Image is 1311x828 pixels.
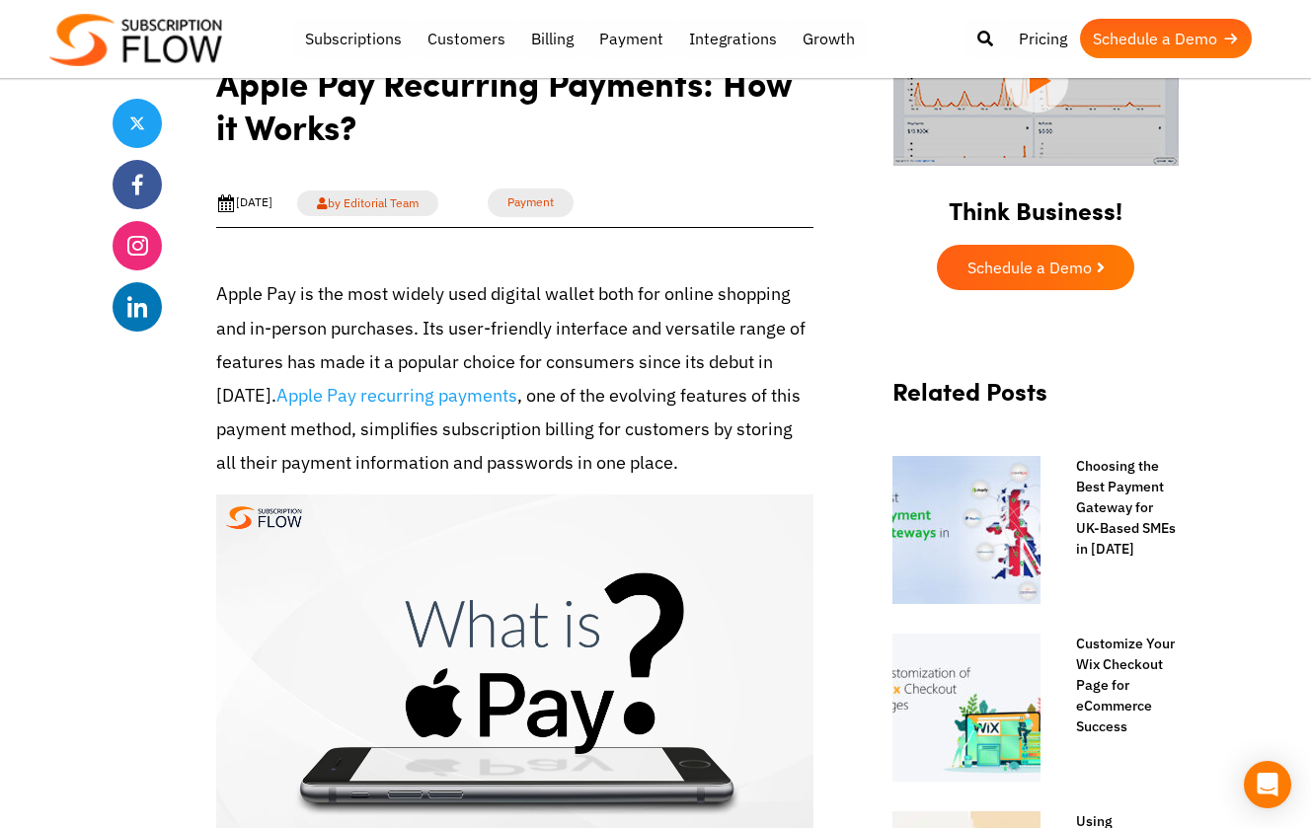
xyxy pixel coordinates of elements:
a: Integrations [676,19,790,58]
div: Open Intercom Messenger [1244,761,1291,808]
a: Pricing [1006,19,1080,58]
a: Customers [415,19,518,58]
h2: Think Business! [873,172,1198,235]
div: [DATE] [216,193,272,213]
a: Subscriptions [292,19,415,58]
p: Apple Pay is the most widely used digital wallet both for online shopping and in-person purchases... [216,277,813,480]
a: Schedule a Demo [937,245,1134,290]
span: Schedule a Demo [967,260,1092,275]
a: by Editorial Team [297,190,438,216]
a: Choosing the Best Payment Gateway for UK-Based SMEs in [DATE] [1056,456,1179,560]
a: Customize Your Wix Checkout Page for eCommerce Success [1056,634,1179,737]
h1: Apple Pay Recurring Payments: How it Works? [216,61,813,163]
img: Wix-Checkout-Page-for-eCommerce-Success [892,634,1041,782]
img: Subscriptionflow [49,14,222,66]
a: Schedule a Demo [1080,19,1252,58]
a: Billing [518,19,586,58]
a: Payment [488,188,574,217]
img: Best Payment Gateway for UK-Based SMEs in 2024 [892,456,1041,604]
a: Apple Pay recurring payments [276,384,517,407]
h2: Related Posts [892,377,1179,425]
a: Growth [790,19,868,58]
a: Payment [586,19,676,58]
